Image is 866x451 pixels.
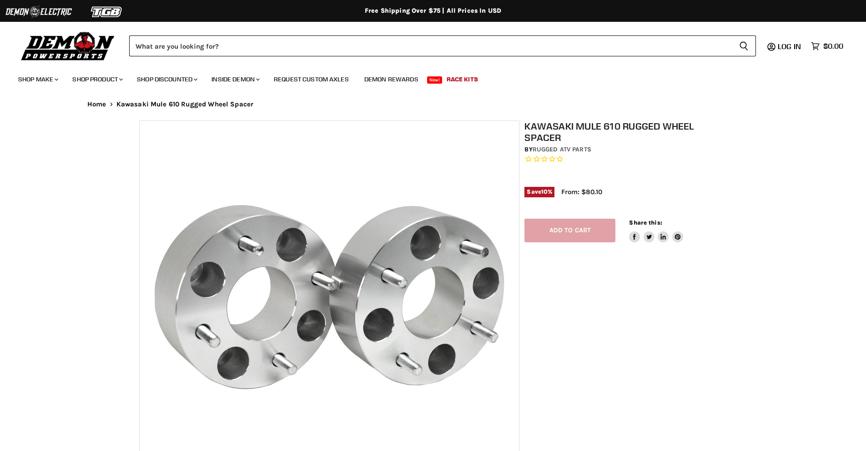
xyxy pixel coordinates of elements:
[69,7,797,15] div: Free Shipping Over $75 | All Prices In USD
[806,40,848,53] a: $0.00
[11,66,841,89] ul: Main menu
[524,145,732,155] div: by
[541,188,548,195] span: 10
[5,3,73,20] img: Demon Electric Logo 2
[440,70,485,89] a: Race Kits
[561,188,602,196] span: From: $80.10
[69,100,797,108] nav: Breadcrumbs
[267,70,356,89] a: Request Custom Axles
[11,70,64,89] a: Shop Make
[65,70,128,89] a: Shop Product
[524,187,554,197] span: Save %
[823,42,843,50] span: $0.00
[427,76,443,84] span: New!
[629,219,662,226] span: Share this:
[533,145,591,153] a: Rugged ATV Parts
[524,120,732,143] h1: Kawasaki Mule 610 Rugged Wheel Spacer
[116,100,254,108] span: Kawasaki Mule 610 Rugged Wheel Spacer
[524,155,732,164] span: Rated 0.0 out of 5 stars 0 reviews
[629,219,683,243] aside: Share this:
[774,42,806,50] a: Log in
[205,70,265,89] a: Inside Demon
[732,35,756,56] button: Search
[87,100,106,108] a: Home
[129,35,732,56] input: Search
[130,70,203,89] a: Shop Discounted
[778,42,801,51] span: Log in
[357,70,425,89] a: Demon Rewards
[73,3,141,20] img: TGB Logo 2
[18,30,118,62] img: Demon Powersports
[129,35,756,56] form: Product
